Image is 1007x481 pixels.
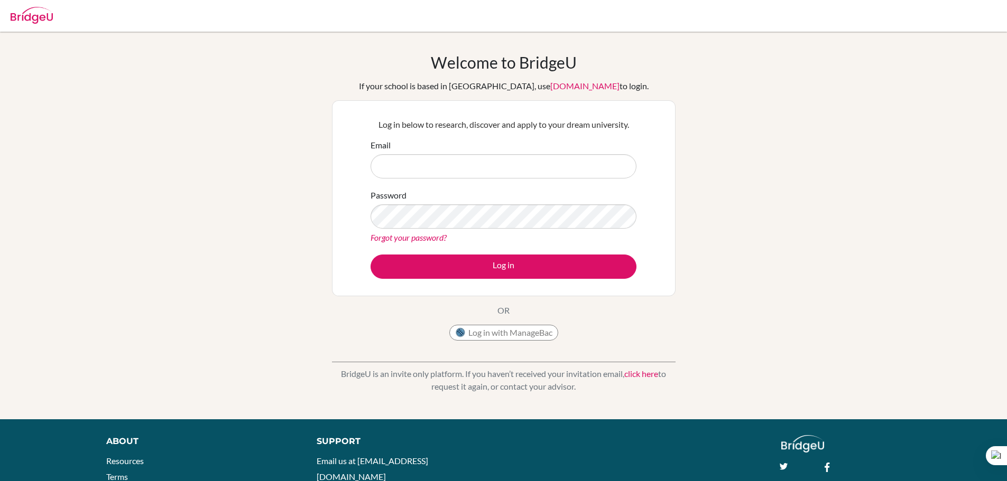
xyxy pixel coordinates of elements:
[371,118,636,131] p: Log in below to research, discover and apply to your dream university.
[781,435,824,452] img: logo_white@2x-f4f0deed5e89b7ecb1c2cc34c3e3d731f90f0f143d5ea2071677605dd97b5244.png
[371,254,636,279] button: Log in
[449,325,558,341] button: Log in with ManageBac
[11,7,53,24] img: Bridge-U
[106,435,293,448] div: About
[550,81,620,91] a: [DOMAIN_NAME]
[317,435,491,448] div: Support
[371,232,447,242] a: Forgot your password?
[106,456,144,466] a: Resources
[497,304,510,317] p: OR
[371,189,407,202] label: Password
[371,139,391,152] label: Email
[624,369,658,379] a: click here
[359,80,649,92] div: If your school is based in [GEOGRAPHIC_DATA], use to login.
[431,53,577,72] h1: Welcome to BridgeU
[332,367,676,393] p: BridgeU is an invite only platform. If you haven’t received your invitation email, to request it ...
